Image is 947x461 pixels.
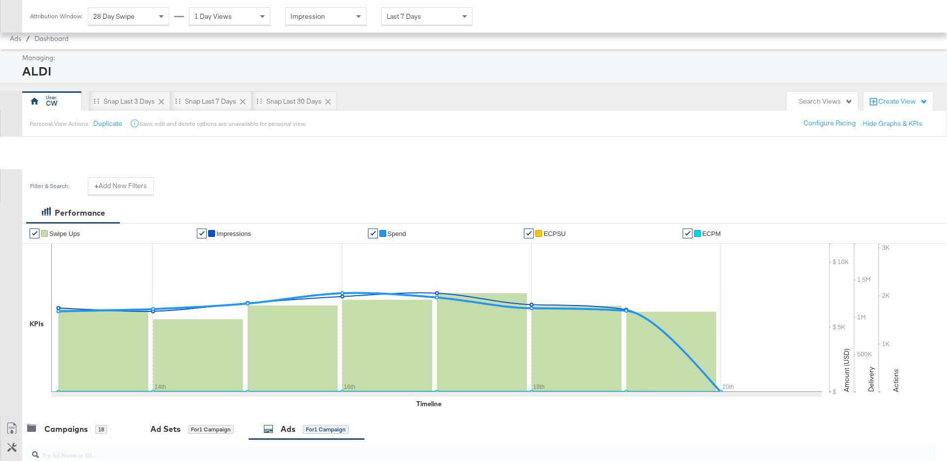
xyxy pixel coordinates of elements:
[175,98,181,104] div: Drag to reorder tab
[878,97,928,107] div: Create View
[388,230,406,237] span: Spend
[22,63,935,79] div: ALDI
[22,53,935,63] div: Managing:
[30,319,44,329] div: KPIs
[46,99,58,108] div: CW
[88,177,154,195] button: +Add New Filters
[30,13,83,20] div: Attribution Window:
[30,229,39,238] a: ✔
[30,120,89,128] div: Personal View Actions:
[266,97,322,106] div: Snap Last 30 Days
[44,423,88,435] div: Campaigns
[39,441,851,461] input: Try Ad Name or ID ...
[185,97,236,106] div: Snap Last 7 Days
[194,12,232,21] span: 1 Day Views
[94,98,99,104] div: Drag to reorder tab
[281,423,295,435] div: Ads
[702,230,721,237] span: eCPM
[35,35,69,42] a: Dashboard
[291,12,325,21] span: Impression
[95,425,107,434] div: 18
[104,97,155,106] div: Snap Last 3 Days
[30,183,70,190] div: Filter & Search:
[368,229,378,238] a: ✔
[217,230,251,237] span: Impressions
[95,181,99,191] strong: +
[416,399,441,409] div: Timeline
[10,35,21,42] span: Ads
[197,229,207,238] a: ✔
[303,425,349,434] div: for 1 Campaign
[93,119,122,128] button: Duplicate
[524,229,534,238] a: ✔
[21,35,35,42] span: /
[140,120,306,128] div: Save, edit and delete options are unavailable for personal view.
[867,367,875,392] text: Delivery
[891,369,900,392] text: Actions
[842,348,851,392] text: Amount (USD)
[387,12,421,21] span: Last 7 Days
[49,230,80,237] span: Swipe Ups
[797,115,863,132] button: Configure Pacing
[188,425,234,434] div: for 1 Campaign
[256,98,262,104] div: Drag to reorder tab
[544,230,566,237] span: eCPSU
[150,423,181,435] div: Ad Sets
[799,97,853,106] div: Search Views
[863,119,922,128] button: Hide Graphs & KPIs
[683,229,692,238] a: ✔
[93,12,135,21] span: 28 Day Swipe
[55,207,105,219] div: Performance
